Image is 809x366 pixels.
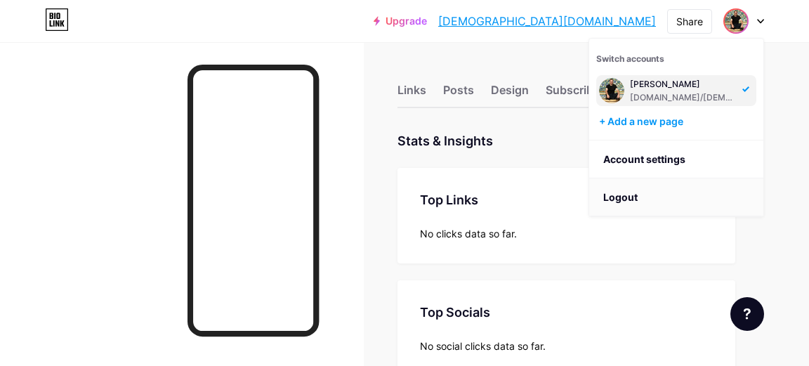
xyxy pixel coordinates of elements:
a: Upgrade [374,15,427,27]
img: setubal [725,10,747,32]
a: [DEMOGRAPHIC_DATA][DOMAIN_NAME] [438,13,656,30]
li: Logout [589,178,763,216]
div: Top Socials [420,303,713,322]
div: Posts [443,81,474,107]
a: Account settings [589,140,763,178]
img: setubal [599,78,624,103]
div: Top Links [420,190,713,209]
div: Links [397,81,426,107]
div: Design [491,81,529,107]
div: No clicks data so far. [420,226,713,241]
div: No social clicks data so far. [420,339,713,353]
div: + Add a new page [599,115,756,129]
div: Subscribers [546,81,610,107]
div: Stats & Insights [397,131,493,151]
div: Share [676,14,703,29]
div: [DOMAIN_NAME]/[DEMOGRAPHIC_DATA] [630,92,738,103]
div: [PERSON_NAME] [630,79,738,90]
span: Switch accounts [596,53,664,64]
